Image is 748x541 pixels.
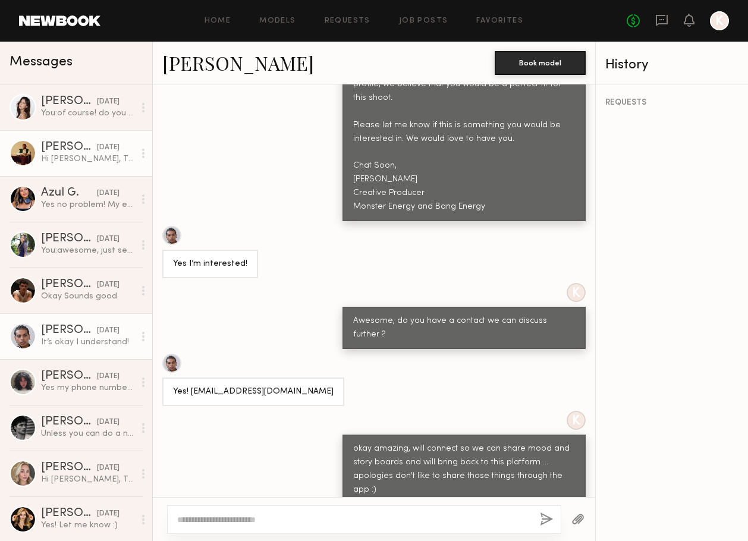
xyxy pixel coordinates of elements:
[41,291,134,302] div: Okay Sounds good
[41,199,134,210] div: Yes no problem! My email is [EMAIL_ADDRESS][PERSON_NAME][DOMAIN_NAME]
[10,55,73,69] span: Messages
[41,520,134,531] div: Yes! Let me know :)
[97,279,120,291] div: [DATE]
[710,11,729,30] a: K
[41,279,97,291] div: [PERSON_NAME]
[605,99,738,107] div: REQUESTS
[97,188,120,199] div: [DATE]
[97,142,120,153] div: [DATE]
[97,96,120,108] div: [DATE]
[41,370,97,382] div: [PERSON_NAME]
[97,371,120,382] div: [DATE]
[495,57,586,67] a: Book model
[97,325,120,336] div: [DATE]
[41,325,97,336] div: [PERSON_NAME]
[97,417,120,428] div: [DATE]
[41,382,134,394] div: Yes my phone number is [PHONE_NUMBER]
[41,462,97,474] div: [PERSON_NAME]
[41,96,97,108] div: [PERSON_NAME]
[605,58,738,72] div: History
[41,153,134,165] div: Hi [PERSON_NAME], Thank you for reaching out. I’m pretty interested in the opportunity. Do you ha...
[41,428,134,439] div: Unless you can do a normal phone call now
[97,508,120,520] div: [DATE]
[173,385,334,399] div: Yes! [EMAIL_ADDRESS][DOMAIN_NAME]
[41,416,97,428] div: [PERSON_NAME]
[41,233,97,245] div: [PERSON_NAME]
[97,234,120,245] div: [DATE]
[41,474,134,485] div: Hi [PERSON_NAME], Thank you for the update. Yes, please keep me in mind for future projects 😊 Tha...
[41,245,134,256] div: You: awesome, just sent email thank you
[41,141,97,153] div: [PERSON_NAME]
[173,257,247,271] div: Yes I’m interested!
[325,17,370,25] a: Requests
[495,51,586,75] button: Book model
[97,463,120,474] div: [DATE]
[476,17,523,25] a: Favorites
[205,17,231,25] a: Home
[162,50,314,76] a: [PERSON_NAME]
[259,17,296,25] a: Models
[353,314,575,342] div: Awesome, do you have a contact we can discuss further ?
[41,187,97,199] div: Azul G.
[41,108,134,119] div: You: of course! do you have some time to connect [DATE] so we can discuss details and next steps?...
[41,508,97,520] div: [PERSON_NAME]
[353,442,575,497] div: okay amazing, will connect so we can share mood and story boards and will bring back to this plat...
[41,336,134,348] div: It’s okay I understand!
[399,17,448,25] a: Job Posts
